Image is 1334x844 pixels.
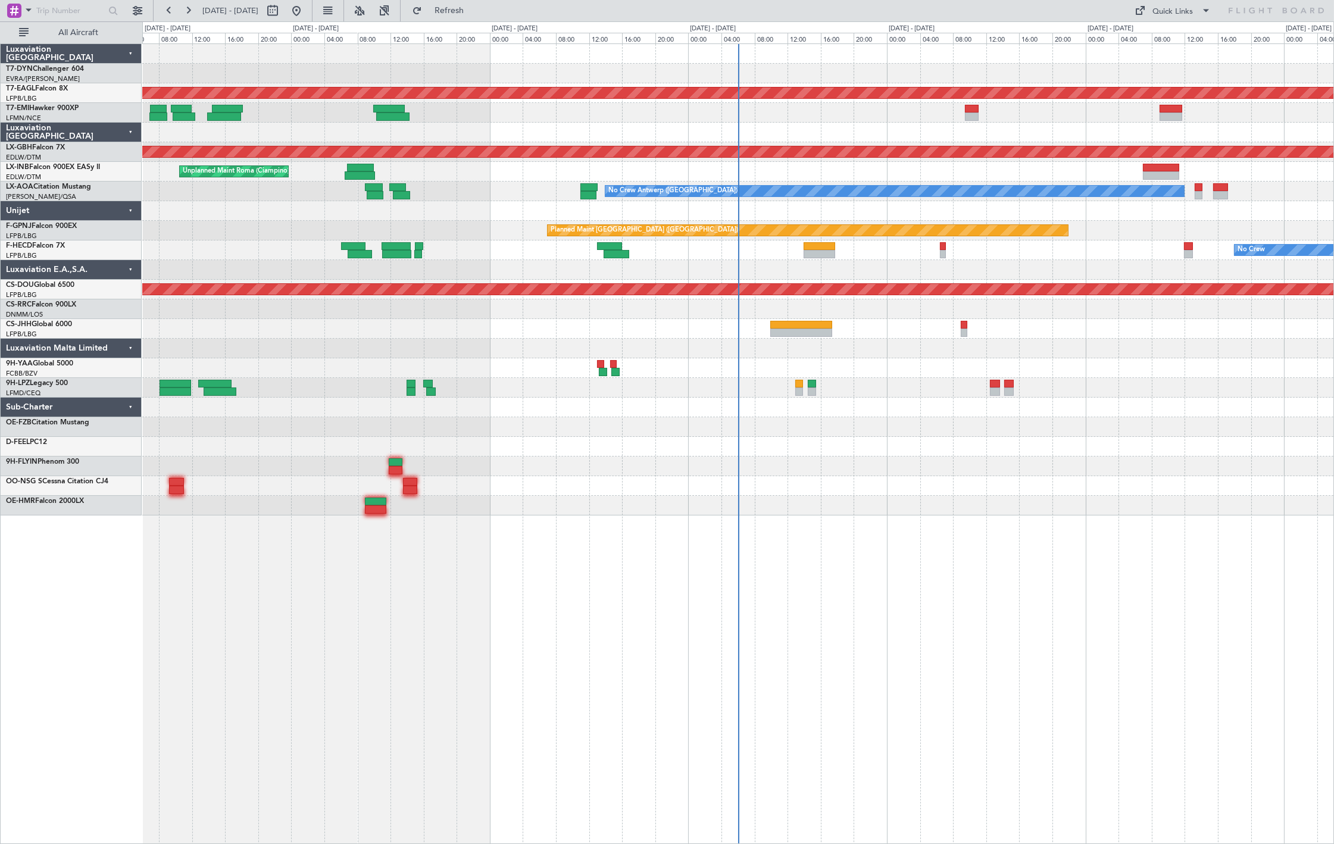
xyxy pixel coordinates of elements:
div: 00:00 [1284,33,1317,43]
div: 12:00 [1185,33,1218,43]
span: 9H-FLYIN [6,458,38,465]
div: 04:00 [721,33,755,43]
div: 12:00 [589,33,623,43]
div: 00:00 [291,33,324,43]
a: F-HECDFalcon 7X [6,242,65,249]
div: 04:00 [324,33,358,43]
a: LFMN/NCE [6,114,41,123]
a: LX-AOACitation Mustang [6,183,91,190]
a: LX-INBFalcon 900EX EASy II [6,164,100,171]
div: 08:00 [755,33,788,43]
div: [DATE] - [DATE] [1286,24,1332,34]
div: 00:00 [887,33,920,43]
a: OO-NSG SCessna Citation CJ4 [6,478,108,485]
a: LFPB/LBG [6,330,37,339]
span: F-GPNJ [6,223,32,230]
span: OO-NSG S [6,478,42,485]
a: CS-DOUGlobal 6500 [6,282,74,289]
a: CS-JHHGlobal 6000 [6,321,72,328]
div: 08:00 [1152,33,1185,43]
span: F-HECD [6,242,32,249]
a: DNMM/LOS [6,310,43,319]
div: 16:00 [424,33,457,43]
a: T7-DYNChallenger 604 [6,65,84,73]
span: LX-INB [6,164,29,171]
div: 04:00 [1119,33,1152,43]
div: 16:00 [1218,33,1251,43]
div: 20:00 [1251,33,1285,43]
div: [DATE] - [DATE] [492,24,538,34]
span: T7-DYN [6,65,33,73]
div: No Crew Antwerp ([GEOGRAPHIC_DATA]) [608,182,738,200]
div: 16:00 [622,33,655,43]
a: EDLW/DTM [6,153,41,162]
div: Unplanned Maint Roma (Ciampino) [183,162,289,180]
span: T7-EMI [6,105,29,112]
div: No Crew [1238,241,1265,259]
a: 9H-LPZLegacy 500 [6,380,68,387]
span: T7-EAGL [6,85,35,92]
div: 16:00 [1019,33,1052,43]
div: 20:00 [258,33,292,43]
div: 16:00 [821,33,854,43]
a: EDLW/DTM [6,173,41,182]
span: CS-JHH [6,321,32,328]
a: LFPB/LBG [6,94,37,103]
div: 08:00 [159,33,192,43]
div: 16:00 [225,33,258,43]
a: EVRA/[PERSON_NAME] [6,74,80,83]
div: 20:00 [1052,33,1086,43]
div: 20:00 [457,33,490,43]
a: OE-HMRFalcon 2000LX [6,498,84,505]
span: [DATE] - [DATE] [202,5,258,16]
a: F-GPNJFalcon 900EX [6,223,77,230]
a: FCBB/BZV [6,369,38,378]
div: 04:00 [126,33,159,43]
span: All Aircraft [31,29,126,37]
a: LFMD/CEQ [6,389,40,398]
span: 9H-YAA [6,360,33,367]
button: Quick Links [1129,1,1217,20]
div: [DATE] - [DATE] [145,24,190,34]
div: Planned Maint [GEOGRAPHIC_DATA] ([GEOGRAPHIC_DATA]) [551,221,738,239]
div: Quick Links [1153,6,1194,18]
a: [PERSON_NAME]/QSA [6,192,76,201]
a: 9H-FLYINPhenom 300 [6,458,79,465]
div: [DATE] - [DATE] [293,24,339,34]
input: Trip Number [36,2,105,20]
span: 9H-LPZ [6,380,30,387]
span: CS-DOU [6,282,34,289]
div: 12:00 [788,33,821,43]
span: LX-GBH [6,144,32,151]
a: LX-GBHFalcon 7X [6,144,65,151]
span: OE-HMR [6,498,35,505]
button: All Aircraft [13,23,129,42]
a: CS-RRCFalcon 900LX [6,301,76,308]
a: LFPB/LBG [6,251,37,260]
div: 00:00 [490,33,523,43]
div: 00:00 [1086,33,1119,43]
div: 20:00 [854,33,887,43]
div: 20:00 [655,33,689,43]
span: CS-RRC [6,301,32,308]
div: 04:00 [920,33,954,43]
div: 12:00 [986,33,1020,43]
a: D-FEELPC12 [6,439,47,446]
span: D-FEEL [6,439,30,446]
button: Refresh [407,1,478,20]
a: LFPB/LBG [6,232,37,240]
div: [DATE] - [DATE] [690,24,736,34]
a: T7-EAGLFalcon 8X [6,85,68,92]
span: OE-FZB [6,419,32,426]
div: 00:00 [688,33,721,43]
div: [DATE] - [DATE] [1088,24,1133,34]
div: [DATE] - [DATE] [889,24,935,34]
a: OE-FZBCitation Mustang [6,419,89,426]
a: 9H-YAAGlobal 5000 [6,360,73,367]
a: T7-EMIHawker 900XP [6,105,79,112]
div: 12:00 [390,33,424,43]
span: LX-AOA [6,183,33,190]
div: 04:00 [523,33,556,43]
div: 08:00 [556,33,589,43]
div: 12:00 [192,33,226,43]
